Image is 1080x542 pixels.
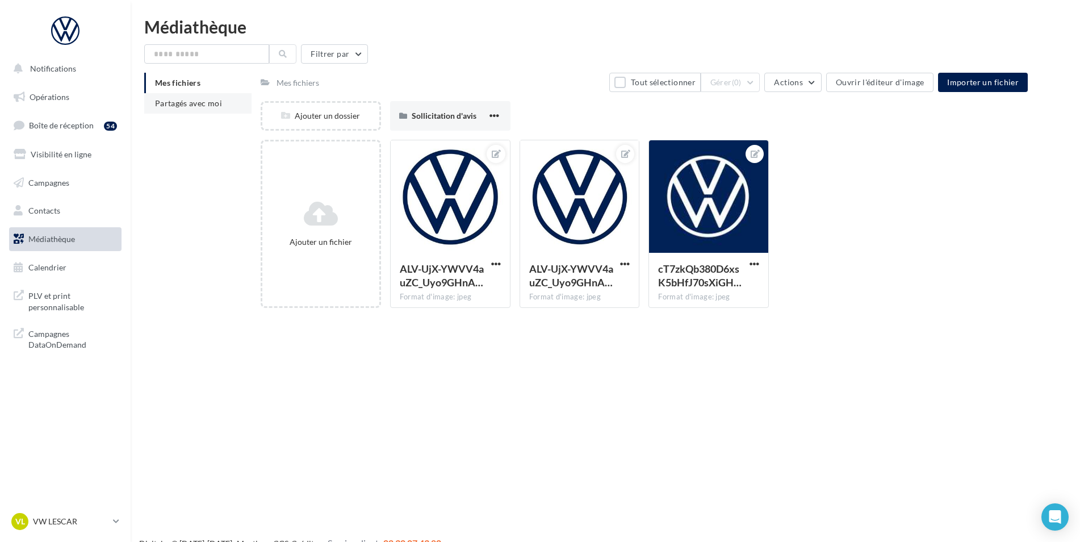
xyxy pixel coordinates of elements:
[28,177,69,187] span: Campagnes
[155,78,200,87] span: Mes fichiers
[277,77,319,89] div: Mes fichiers
[7,199,124,223] a: Contacts
[7,256,124,280] a: Calendrier
[774,77,802,87] span: Actions
[764,73,821,92] button: Actions
[33,516,108,527] p: VW LESCAR
[31,149,91,159] span: Visibilité en ligne
[732,78,742,87] span: (0)
[15,516,25,527] span: VL
[30,64,76,73] span: Notifications
[7,113,124,137] a: Boîte de réception54
[7,171,124,195] a: Campagnes
[826,73,934,92] button: Ouvrir l'éditeur d'image
[7,85,124,109] a: Opérations
[7,57,119,81] button: Notifications
[7,322,124,355] a: Campagnes DataOnDemand
[7,283,124,317] a: PLV et print personnalisable
[412,111,476,120] span: Sollicitation d'avis
[104,122,117,131] div: 54
[28,262,66,272] span: Calendrier
[938,73,1028,92] button: Importer un fichier
[7,143,124,166] a: Visibilité en ligne
[267,236,375,248] div: Ajouter un fichier
[529,292,630,302] div: Format d'image: jpeg
[262,110,379,122] div: Ajouter un dossier
[301,44,368,64] button: Filtrer par
[701,73,760,92] button: Gérer(0)
[28,288,117,312] span: PLV et print personnalisable
[9,511,122,532] a: VL VW LESCAR
[29,120,94,130] span: Boîte de réception
[144,18,1066,35] div: Médiathèque
[28,234,75,244] span: Médiathèque
[1041,503,1069,531] div: Open Intercom Messenger
[658,262,742,289] span: cT7zkQb380D6xsK5bHfJ70sXiGH5uZFCB0uILSlIfQmqW1K6gjXnAbH4zEXQf9_JzsKU9GVFOb0ij6HrfA=s0
[7,227,124,251] a: Médiathèque
[30,92,69,102] span: Opérations
[155,98,222,108] span: Partagés avec moi
[658,292,759,302] div: Format d'image: jpeg
[947,77,1019,87] span: Importer un fichier
[28,206,60,215] span: Contacts
[400,262,484,289] span: ALV-UjX-YWVV4auZC_Uyo9GHnAdDaKwGD5mWC6pvrUdvlvq9GN-LV5--
[400,292,501,302] div: Format d'image: jpeg
[609,73,700,92] button: Tout sélectionner
[529,262,613,289] span: ALV-UjX-YWVV4auZC_Uyo9GHnAdDaKwGD5mWC6pvrUdvlvq9GN-LV5--
[28,326,117,351] span: Campagnes DataOnDemand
